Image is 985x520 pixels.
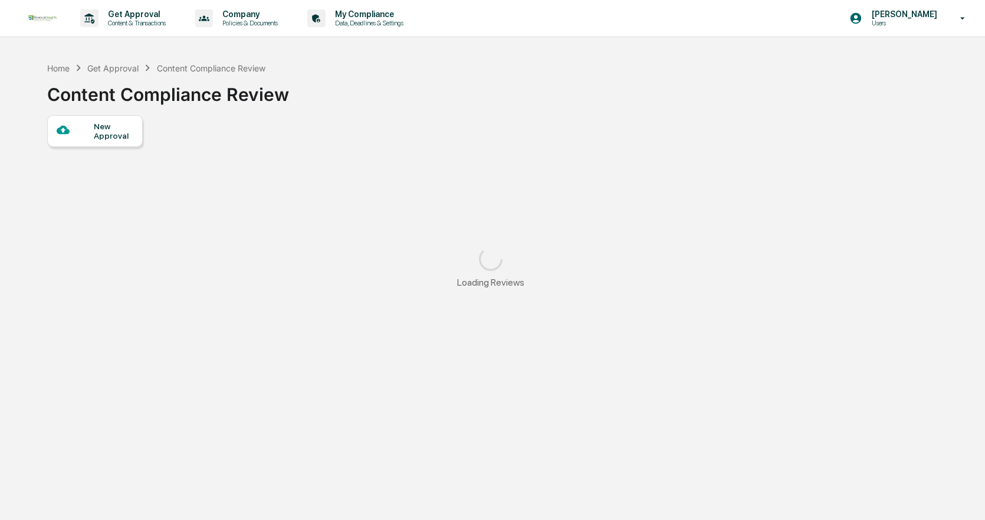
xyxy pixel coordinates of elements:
p: Users [862,19,943,27]
div: Get Approval [87,63,139,73]
div: New Approval [94,122,133,140]
p: [PERSON_NAME] [862,9,943,19]
div: Loading Reviews [457,277,524,288]
div: Content Compliance Review [47,74,289,105]
img: logo [28,15,57,22]
div: Content Compliance Review [157,63,265,73]
p: Policies & Documents [213,19,284,27]
p: My Compliance [326,9,409,19]
div: Home [47,63,70,73]
p: Get Approval [98,9,172,19]
p: Company [213,9,284,19]
p: Data, Deadlines & Settings [326,19,409,27]
p: Content & Transactions [98,19,172,27]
